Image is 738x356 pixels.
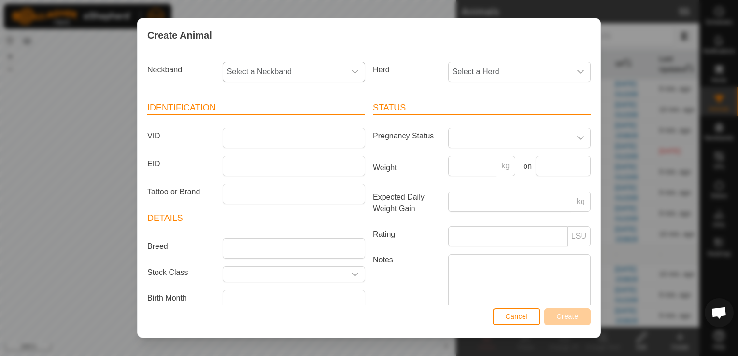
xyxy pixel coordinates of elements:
[143,238,219,255] label: Breed
[369,62,444,78] label: Herd
[571,62,590,82] div: dropdown trigger
[373,101,591,115] header: Status
[143,266,219,278] label: Stock Class
[369,128,444,144] label: Pregnancy Status
[369,226,444,243] label: Rating
[147,28,212,42] span: Create Animal
[143,128,219,144] label: VID
[493,308,540,325] button: Cancel
[519,161,532,172] label: on
[143,290,219,306] label: Birth Month
[369,254,444,309] label: Notes
[143,62,219,78] label: Neckband
[147,101,365,115] header: Identification
[369,156,444,180] label: Weight
[345,267,365,282] div: dropdown trigger
[496,156,515,176] p-inputgroup-addon: kg
[147,212,365,225] header: Details
[571,128,590,148] div: dropdown trigger
[143,156,219,172] label: EID
[143,184,219,200] label: Tattoo or Brand
[544,308,591,325] button: Create
[557,313,579,320] span: Create
[505,313,528,320] span: Cancel
[568,226,591,246] p-inputgroup-addon: LSU
[369,192,444,215] label: Expected Daily Weight Gain
[705,298,734,327] div: Open chat
[571,192,591,212] p-inputgroup-addon: kg
[345,62,365,82] div: dropdown trigger
[449,62,571,82] span: Select a Herd
[223,62,345,82] span: Select a Neckband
